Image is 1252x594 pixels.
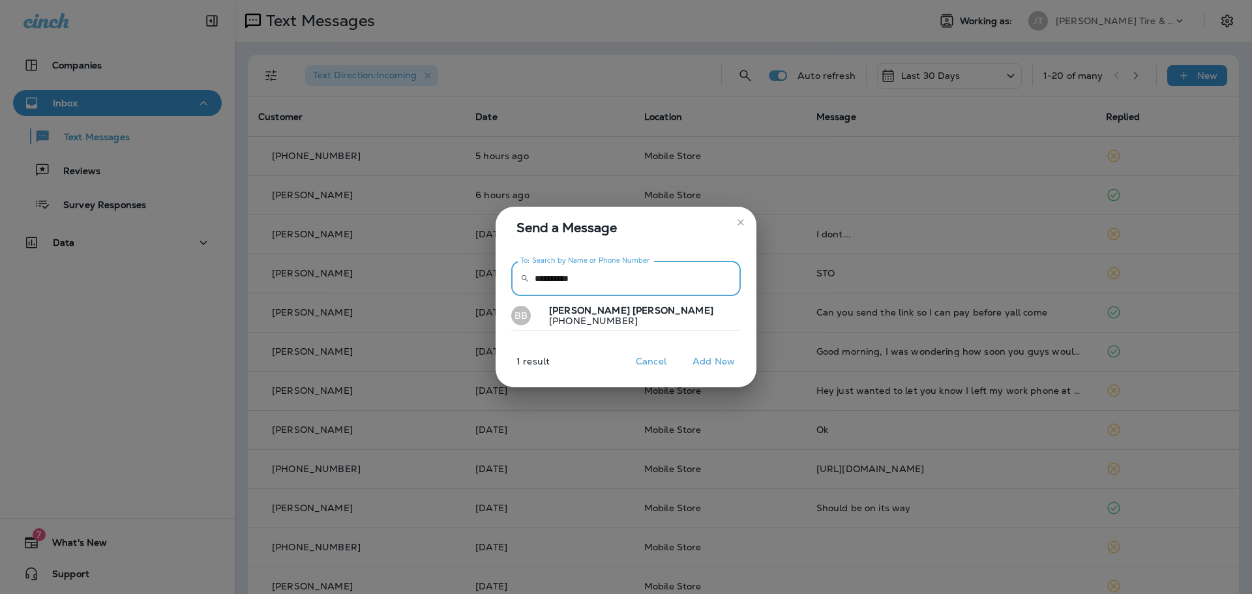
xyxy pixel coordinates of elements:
[539,316,713,326] p: [PHONE_NUMBER]
[520,256,650,265] label: To: Search by Name or Phone Number
[627,351,676,372] button: Cancel
[511,306,531,325] div: BB
[511,301,741,331] button: BB[PERSON_NAME] [PERSON_NAME][PHONE_NUMBER]
[516,217,741,238] span: Send a Message
[633,304,713,316] span: [PERSON_NAME]
[686,351,741,372] button: Add New
[730,212,751,233] button: close
[549,304,630,316] span: [PERSON_NAME]
[490,356,550,377] p: 1 result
